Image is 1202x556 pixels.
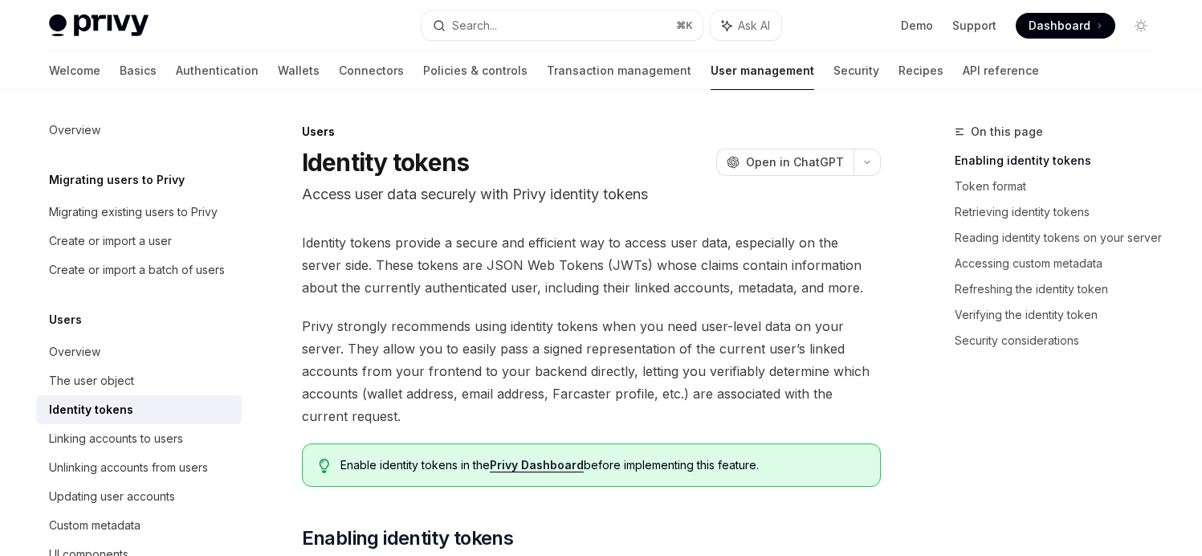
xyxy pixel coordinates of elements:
a: User management [711,51,814,90]
a: Create or import a user [36,227,242,256]
a: Token format [955,174,1167,199]
h5: Migrating users to Privy [49,170,185,190]
a: Support [952,18,996,34]
a: Welcome [49,51,100,90]
a: Retrieving identity tokens [955,199,1167,225]
a: Verifying the identity token [955,302,1167,328]
a: Security [833,51,879,90]
a: Wallets [278,51,320,90]
span: Ask AI [738,18,770,34]
a: The user object [36,366,242,395]
a: Unlinking accounts from users [36,453,242,482]
a: Reading identity tokens on your server [955,225,1167,251]
div: The user object [49,371,134,390]
div: Linking accounts to users [49,429,183,448]
a: Transaction management [547,51,691,90]
div: Custom metadata [49,516,141,535]
a: Dashboard [1016,13,1115,39]
div: Updating user accounts [49,487,175,506]
div: Overview [49,121,100,140]
a: Refreshing the identity token [955,276,1167,302]
a: Demo [901,18,933,34]
a: Migrating existing users to Privy [36,198,242,227]
div: Unlinking accounts from users [49,458,208,477]
img: light logo [49,14,149,37]
a: Privy Dashboard [490,458,584,472]
span: ⌘ K [676,19,693,32]
a: Identity tokens [36,395,242,424]
button: Ask AI [711,11,781,40]
a: Authentication [176,51,259,90]
a: Connectors [339,51,404,90]
a: Linking accounts to users [36,424,242,453]
h1: Identity tokens [302,148,470,177]
div: Create or import a batch of users [49,260,225,280]
button: Open in ChatGPT [716,149,854,176]
button: Toggle dark mode [1128,13,1154,39]
div: Create or import a user [49,231,172,251]
a: Updating user accounts [36,482,242,511]
h5: Users [49,310,82,329]
span: Enabling identity tokens [302,525,514,551]
button: Search...⌘K [422,11,703,40]
a: Custom metadata [36,511,242,540]
a: Enabling identity tokens [955,148,1167,174]
a: Basics [120,51,157,90]
span: Dashboard [1029,18,1090,34]
span: Enable identity tokens in the before implementing this feature. [340,457,863,473]
a: Policies & controls [423,51,528,90]
span: Identity tokens provide a secure and efficient way to access user data, especially on the server ... [302,231,881,299]
a: Recipes [898,51,943,90]
svg: Tip [319,459,330,473]
a: Security considerations [955,328,1167,354]
a: API reference [963,51,1039,90]
span: On this page [971,122,1043,141]
a: Overview [36,337,242,366]
span: Privy strongly recommends using identity tokens when you need user-level data on your server. The... [302,315,881,427]
div: Overview [49,342,100,362]
span: Open in ChatGPT [746,154,844,170]
div: Search... [452,16,497,35]
a: Create or import a batch of users [36,256,242,284]
p: Access user data securely with Privy identity tokens [302,183,881,206]
a: Accessing custom metadata [955,251,1167,276]
div: Identity tokens [49,400,133,419]
a: Overview [36,116,242,145]
div: Users [302,124,881,140]
div: Migrating existing users to Privy [49,202,218,222]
